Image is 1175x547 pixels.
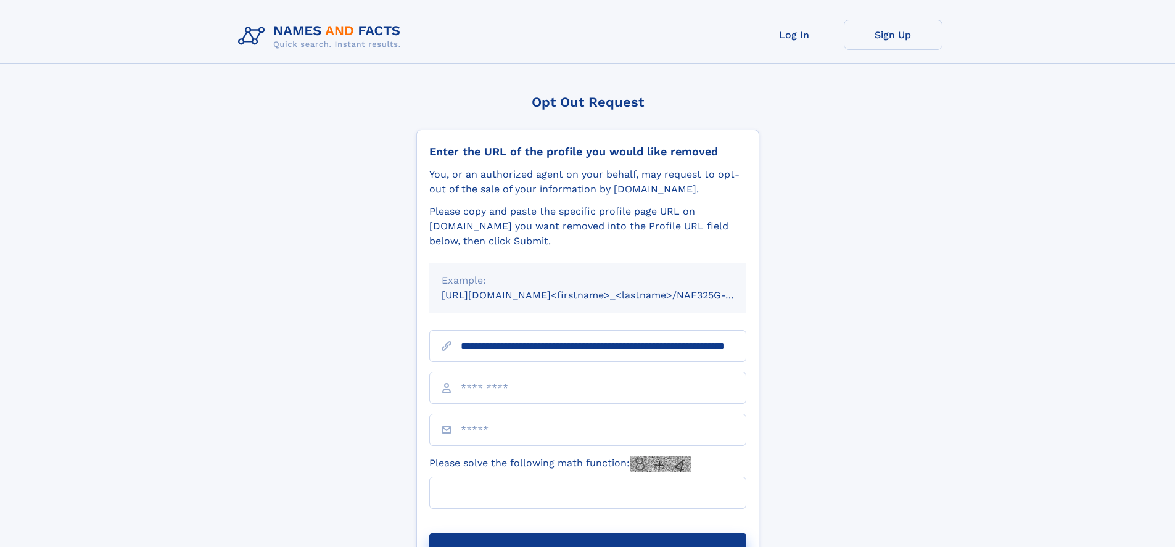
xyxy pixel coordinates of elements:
div: Please copy and paste the specific profile page URL on [DOMAIN_NAME] you want removed into the Pr... [429,204,746,249]
label: Please solve the following math function: [429,456,691,472]
div: Example: [442,273,734,288]
small: [URL][DOMAIN_NAME]<firstname>_<lastname>/NAF325G-xxxxxxxx [442,289,770,301]
div: Opt Out Request [416,94,759,110]
a: Log In [745,20,844,50]
div: You, or an authorized agent on your behalf, may request to opt-out of the sale of your informatio... [429,167,746,197]
img: Logo Names and Facts [233,20,411,53]
div: Enter the URL of the profile you would like removed [429,145,746,158]
a: Sign Up [844,20,942,50]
